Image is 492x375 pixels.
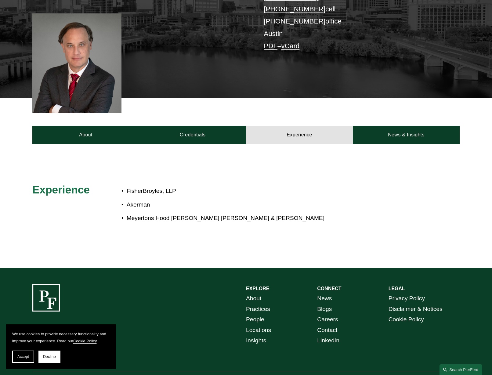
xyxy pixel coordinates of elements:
[317,314,338,325] a: Careers
[246,293,261,304] a: About
[127,186,406,197] p: FisherBroyles, LLP
[6,324,116,369] section: Cookie banner
[317,286,341,291] strong: CONNECT
[32,184,90,196] span: Experience
[264,5,325,13] a: [PHONE_NUMBER]
[12,330,110,344] p: We use cookies to provide necessary functionality and improve your experience. Read our .
[440,364,482,375] a: Search this site
[32,126,139,144] a: About
[127,200,406,210] p: Akerman
[389,304,443,315] a: Disclaimer & Notices
[281,42,300,50] a: vCard
[264,42,277,50] a: PDF
[264,17,325,25] a: [PHONE_NUMBER]
[17,355,29,359] span: Accept
[73,339,97,343] a: Cookie Policy
[246,286,269,291] strong: EXPLORE
[389,286,405,291] strong: LEGAL
[12,351,34,363] button: Accept
[246,304,270,315] a: Practices
[389,293,425,304] a: Privacy Policy
[246,325,271,336] a: Locations
[246,335,266,346] a: Insights
[139,126,246,144] a: Credentials
[43,355,56,359] span: Decline
[127,213,406,224] p: Meyertons Hood [PERSON_NAME] [PERSON_NAME] & [PERSON_NAME]
[246,314,264,325] a: People
[317,325,337,336] a: Contact
[317,293,332,304] a: News
[38,351,60,363] button: Decline
[317,304,332,315] a: Blogs
[389,314,424,325] a: Cookie Policy
[317,335,339,346] a: LinkedIn
[353,126,460,144] a: News & Insights
[246,126,353,144] a: Experience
